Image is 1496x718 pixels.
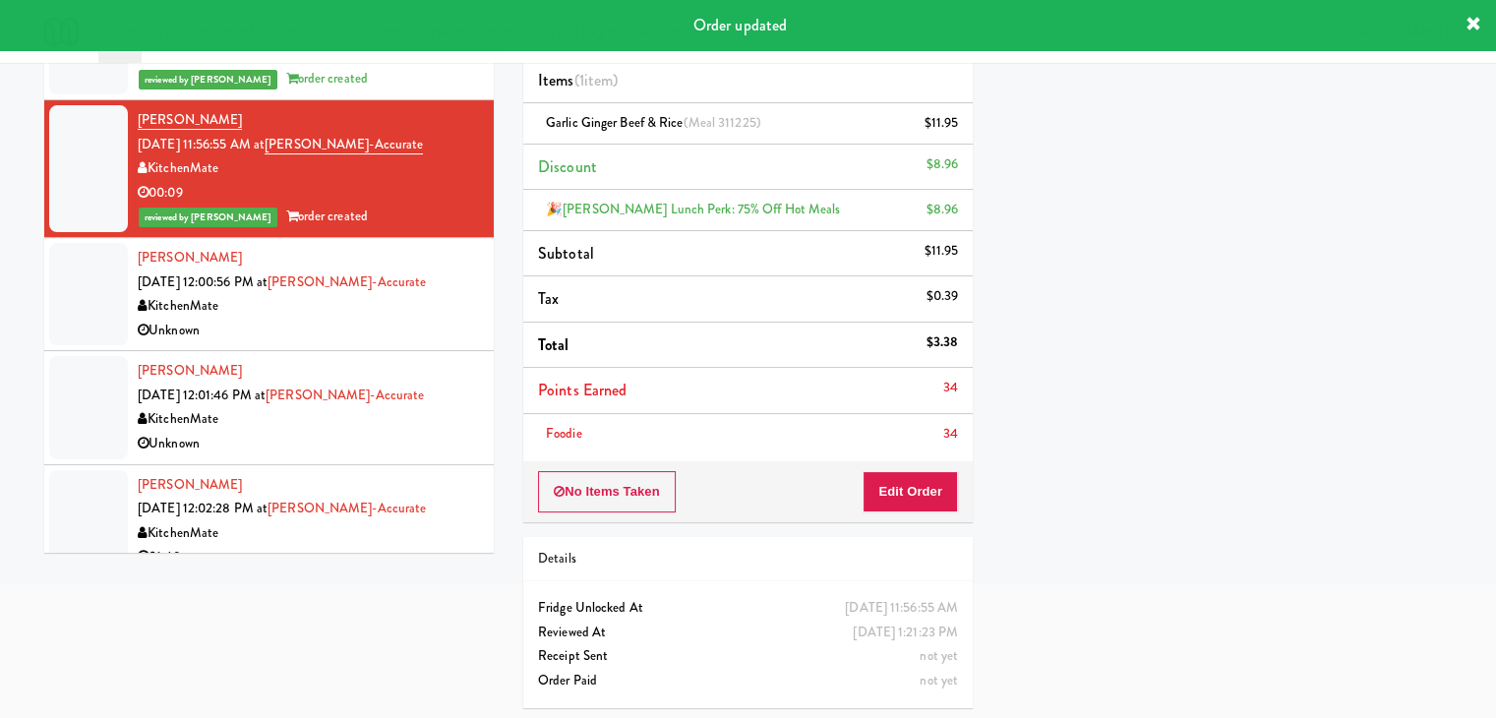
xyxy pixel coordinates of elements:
div: $11.95 [924,111,958,136]
li: [PERSON_NAME][DATE] 12:01:46 PM at[PERSON_NAME]-AccurateKitchenMateUnknown [44,351,494,464]
span: 🎉[PERSON_NAME] Lunch Perk: 75% off Hot Meals [546,200,840,218]
a: [PERSON_NAME]-Accurate [266,386,424,404]
li: [PERSON_NAME][DATE] 12:00:56 PM at[PERSON_NAME]-AccurateKitchenMateUnknown [44,238,494,351]
span: Foodie [546,424,582,443]
a: [PERSON_NAME]-Accurate [265,135,423,154]
div: KitchenMate [138,294,479,319]
a: [PERSON_NAME] [138,361,242,380]
span: Subtotal [538,242,594,265]
button: No Items Taken [538,471,676,512]
div: [DATE] 11:56:55 AM [845,596,958,621]
button: Edit Order [863,471,958,512]
span: Tax [538,287,559,310]
span: order created [286,207,368,225]
span: [DATE] 12:01:46 PM at [138,386,266,404]
span: reviewed by [PERSON_NAME] [139,208,277,227]
div: Unknown [138,432,479,456]
a: [PERSON_NAME]-Accurate [268,499,426,517]
div: $8.96 [927,198,959,222]
div: Unknown [138,319,479,343]
span: Order updated [693,14,787,36]
div: Receipt Sent [538,644,958,669]
span: not yet [920,646,958,665]
div: Details [538,547,958,571]
div: $11.95 [924,239,958,264]
span: Points Earned [538,379,627,401]
span: Items [538,69,618,91]
span: [DATE] 11:56:55 AM at [138,135,265,153]
div: 00:09 [138,181,479,206]
span: [DATE] 12:02:28 PM at [138,499,268,517]
div: $3.38 [927,330,959,355]
span: order created [286,69,368,88]
ng-pluralize: item [584,69,613,91]
span: not yet [920,671,958,689]
div: KitchenMate [138,407,479,432]
span: (1 ) [574,69,619,91]
div: Order Paid [538,669,958,693]
a: [PERSON_NAME] [138,110,242,130]
div: KitchenMate [138,156,479,181]
li: [PERSON_NAME][DATE] 12:02:28 PM at[PERSON_NAME]-AccurateKitchenMate01:48 [44,465,494,578]
div: 01:48 [138,545,479,569]
span: (Meal 311225) [684,113,761,132]
div: 34 [943,422,958,447]
div: Reviewed At [538,621,958,645]
span: Total [538,333,569,356]
span: Discount [538,155,597,178]
div: KitchenMate [138,521,479,546]
div: $8.96 [927,152,959,177]
span: Garlic Ginger Beef & Rice [546,113,761,132]
a: [PERSON_NAME] [138,248,242,267]
span: [DATE] 12:00:56 PM at [138,272,268,291]
li: [PERSON_NAME][DATE] 11:56:55 AM at[PERSON_NAME]-AccurateKitchenMate00:09reviewed by [PERSON_NAME]... [44,100,494,238]
a: [PERSON_NAME] [138,475,242,494]
div: 34 [943,376,958,400]
div: Fridge Unlocked At [538,596,958,621]
a: [PERSON_NAME]-Accurate [268,272,426,291]
div: $0.39 [927,284,959,309]
span: reviewed by [PERSON_NAME] [139,70,277,90]
div: [DATE] 1:21:23 PM [853,621,958,645]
